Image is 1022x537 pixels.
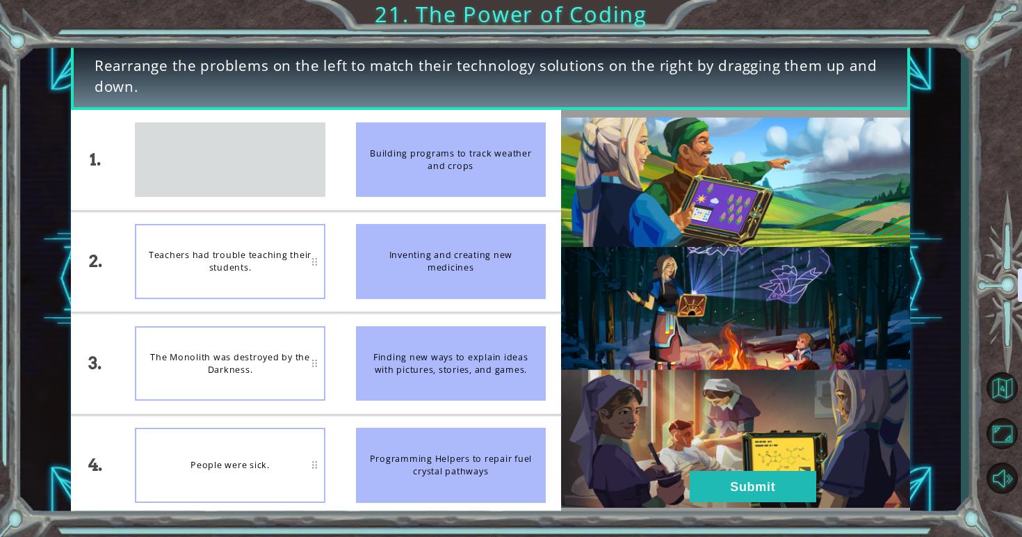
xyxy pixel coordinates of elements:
div: Finding new ways to explain ideas with pictures, stories, and games. [356,326,546,401]
img: Interactive Art [561,118,910,508]
div: The Monolith was destroyed by the Darkness. [135,326,325,401]
div: Building programs to track weather and crops [356,122,546,197]
div: Programming Helpers to repair fuel crystal pathways [356,428,546,502]
div: 4. [71,415,120,515]
div: 2. [71,211,120,312]
button: Mute [982,458,1022,499]
a: Back to Map [982,366,1022,412]
button: Maximize Browser [982,414,1022,454]
div: Inventing and creating new medicines [356,224,546,298]
div: Teachers had trouble teaching their students. [135,224,325,298]
button: Submit [690,471,816,502]
div: 1. [71,110,120,210]
div: 3. [71,313,120,413]
div: People were sick. [135,428,325,502]
div: Farmers had trouble growing their crops. [135,122,325,197]
span: Rearrange the problems on the left to match their technology solutions on the right by dragging t... [95,56,887,97]
button: Back to Map [982,368,1022,408]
